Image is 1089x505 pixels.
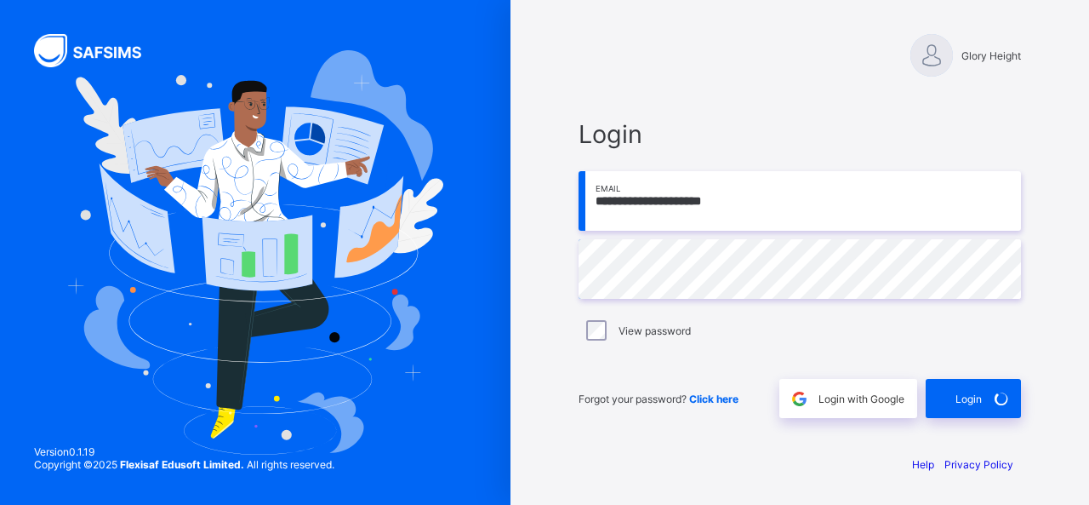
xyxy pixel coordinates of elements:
[579,393,738,405] span: Forgot your password?
[579,119,1021,149] span: Login
[912,458,934,471] a: Help
[790,389,809,409] img: google.396cfc9801f0270233282035f929180a.svg
[689,393,738,405] a: Click here
[67,50,442,454] img: Hero Image
[34,445,334,458] span: Version 0.1.19
[944,458,1013,471] a: Privacy Policy
[818,393,904,405] span: Login with Google
[619,324,691,337] label: View password
[34,34,162,67] img: SAFSIMS Logo
[961,49,1021,62] span: Glory Height
[120,458,244,471] strong: Flexisaf Edusoft Limited.
[34,458,334,471] span: Copyright © 2025 All rights reserved.
[955,393,982,405] span: Login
